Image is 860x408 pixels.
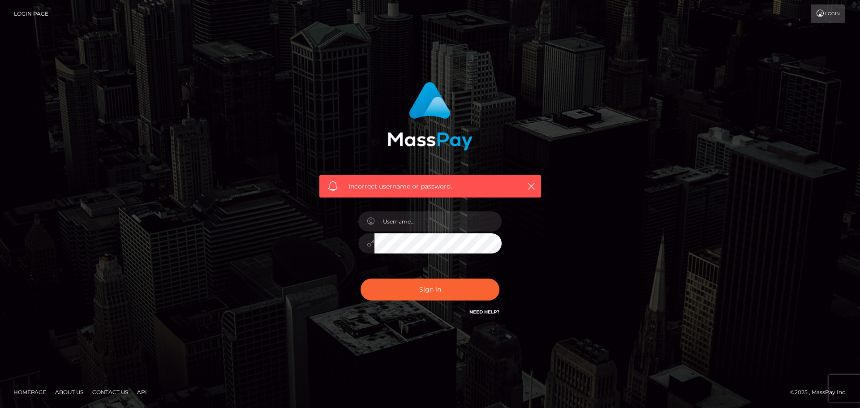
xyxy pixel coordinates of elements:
[10,385,50,399] a: Homepage
[790,387,853,397] div: © 2025 , MassPay Inc.
[133,385,150,399] a: API
[361,279,499,301] button: Sign in
[52,385,87,399] a: About Us
[14,4,48,23] a: Login Page
[811,4,845,23] a: Login
[89,385,132,399] a: Contact Us
[374,211,502,232] input: Username...
[387,82,473,150] img: MassPay Login
[469,309,499,315] a: Need Help?
[348,182,512,191] span: Incorrect username or password.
